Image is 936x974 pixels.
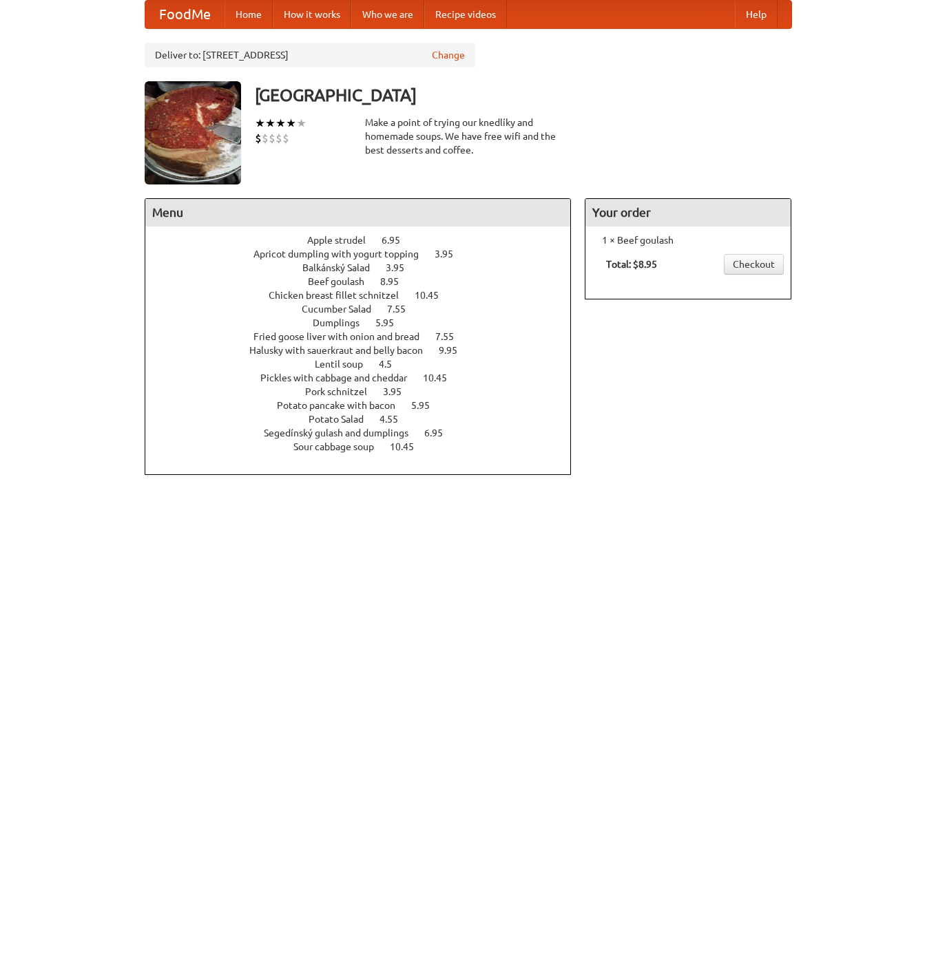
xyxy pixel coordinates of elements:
[415,290,453,301] span: 10.45
[273,1,351,28] a: How it works
[269,131,275,146] li: $
[423,372,461,383] span: 10.45
[309,414,377,425] span: Potato Salad
[249,345,437,356] span: Halusky with sauerkraut and belly bacon
[296,116,306,131] li: ★
[293,441,388,452] span: Sour cabbage soup
[308,276,378,287] span: Beef goulash
[307,235,379,246] span: Apple strudel
[145,1,225,28] a: FoodMe
[302,262,384,273] span: Balkánský Salad
[606,259,657,270] b: Total: $8.95
[262,131,269,146] li: $
[315,359,417,370] a: Lentil soup 4.5
[379,414,412,425] span: 4.55
[265,116,275,131] li: ★
[225,1,273,28] a: Home
[282,131,289,146] li: $
[439,345,471,356] span: 9.95
[260,372,421,383] span: Pickles with cabbage and cheddar
[249,345,483,356] a: Halusky with sauerkraut and belly bacon 9.95
[435,248,467,260] span: 3.95
[269,290,413,301] span: Chicken breast fillet schnitzel
[411,400,444,411] span: 5.95
[309,414,424,425] a: Potato Salad 4.55
[383,386,415,397] span: 3.95
[305,386,381,397] span: Pork schnitzel
[293,441,439,452] a: Sour cabbage soup 10.45
[313,317,373,328] span: Dumplings
[424,427,457,438] span: 6.95
[382,235,414,246] span: 6.95
[255,131,262,146] li: $
[260,372,472,383] a: Pickles with cabbage and cheddar 10.45
[302,304,431,315] a: Cucumber Salad 7.55
[253,331,479,342] a: Fried goose liver with onion and bread 7.55
[379,359,406,370] span: 4.5
[302,304,385,315] span: Cucumber Salad
[432,48,465,62] a: Change
[277,400,455,411] a: Potato pancake with bacon 5.95
[305,386,427,397] a: Pork schnitzel 3.95
[365,116,572,157] div: Make a point of trying our knedlíky and homemade soups. We have free wifi and the best desserts a...
[724,254,784,275] a: Checkout
[275,116,286,131] li: ★
[264,427,468,438] a: Segedínský gulash and dumplings 6.95
[386,262,418,273] span: 3.95
[145,199,571,226] h4: Menu
[387,304,419,315] span: 7.55
[315,359,377,370] span: Lentil soup
[313,317,419,328] a: Dumplings 5.95
[253,248,479,260] a: Apricot dumpling with yogurt topping 3.95
[351,1,424,28] a: Who we are
[145,43,475,67] div: Deliver to: [STREET_ADDRESS]
[302,262,430,273] a: Balkánský Salad 3.95
[390,441,428,452] span: 10.45
[307,235,426,246] a: Apple strudel 6.95
[253,331,433,342] span: Fried goose liver with onion and bread
[253,248,433,260] span: Apricot dumpling with yogurt topping
[255,116,265,131] li: ★
[435,331,468,342] span: 7.55
[286,116,296,131] li: ★
[145,81,241,184] img: angular.jpg
[735,1,778,28] a: Help
[277,400,409,411] span: Potato pancake with bacon
[424,1,507,28] a: Recipe videos
[275,131,282,146] li: $
[585,199,791,226] h4: Your order
[375,317,408,328] span: 5.95
[592,233,784,247] li: 1 × Beef goulash
[308,276,424,287] a: Beef goulash 8.95
[269,290,464,301] a: Chicken breast fillet schnitzel 10.45
[380,276,413,287] span: 8.95
[264,427,422,438] span: Segedínský gulash and dumplings
[255,81,792,109] h3: [GEOGRAPHIC_DATA]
